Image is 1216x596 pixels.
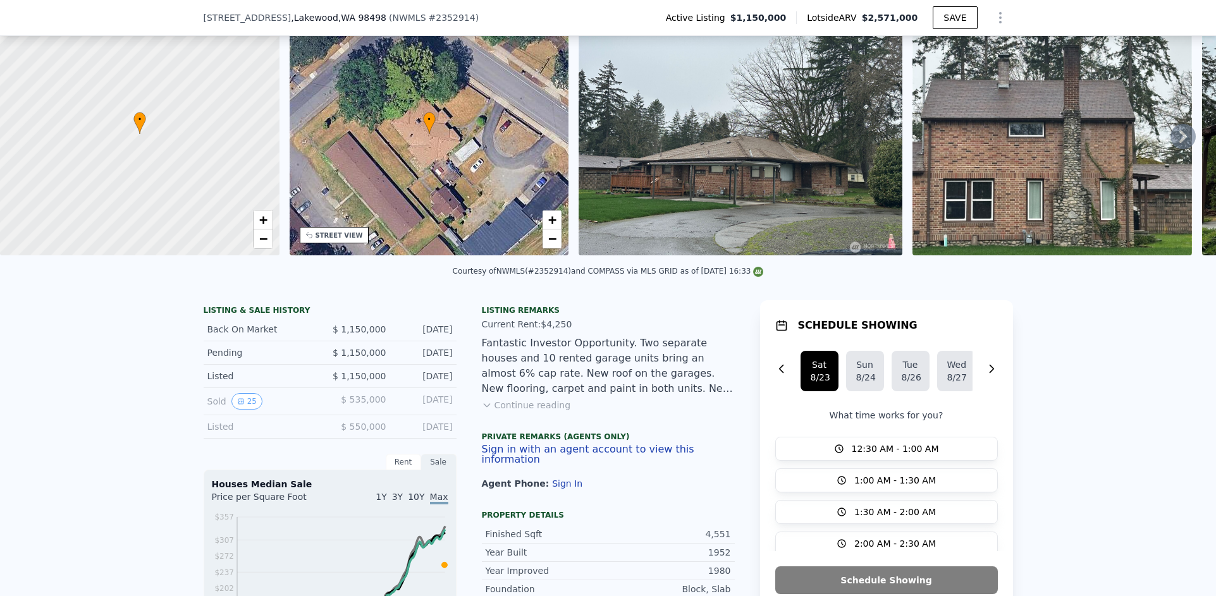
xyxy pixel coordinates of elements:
[548,231,556,246] span: −
[854,537,936,550] span: 2:00 AM - 2:30 AM
[214,584,234,593] tspan: $202
[854,506,936,518] span: 1:30 AM - 2:00 AM
[333,348,386,358] span: $ 1,150,000
[254,210,273,229] a: Zoom in
[376,492,386,502] span: 1Y
[396,346,453,359] div: [DATE]
[386,454,421,470] div: Rent
[423,112,436,134] div: •
[392,492,403,502] span: 3Y
[482,444,735,465] button: Sign in with an agent account to view this information
[207,393,320,410] div: Sold
[421,454,457,470] div: Sale
[291,11,386,24] span: , Lakewood
[543,229,562,248] a: Zoom out
[811,358,828,371] div: Sat
[396,420,453,433] div: [DATE]
[133,112,146,134] div: •
[775,500,998,524] button: 1:30 AM - 2:00 AM
[854,474,936,487] span: 1:00 AM - 1:30 AM
[807,11,861,24] span: Lotside ARV
[862,13,918,23] span: $2,571,000
[429,13,476,23] span: # 2352914
[608,546,731,559] div: 1952
[548,212,556,228] span: +
[214,536,234,545] tspan: $307
[608,528,731,540] div: 4,551
[543,210,562,229] a: Zoom in
[231,393,262,410] button: View historical data
[775,468,998,492] button: 1:00 AM - 1:30 AM
[608,564,731,577] div: 1980
[775,532,998,556] button: 2:00 AM - 2:30 AM
[798,318,918,333] h1: SCHEDULE SHOWING
[389,11,479,24] div: ( )
[852,442,939,455] span: 12:30 AM - 1:00 AM
[846,351,884,391] button: Sun8/24
[341,422,386,432] span: $ 550,000
[423,114,436,125] span: •
[204,305,457,318] div: LISTING & SALE HISTORY
[259,212,267,228] span: +
[341,394,386,404] span: $ 535,000
[801,351,838,391] button: Sat8/23
[333,371,386,381] span: $ 1,150,000
[212,478,448,490] div: Houses Median Sale
[396,393,453,410] div: [DATE]
[856,371,874,384] div: 8/24
[214,513,234,521] tspan: $357
[207,420,320,433] div: Listed
[482,336,735,396] div: Fantastic Investor Opportunity. Two separate houses and 10 rented garage units bring an almost 6%...
[753,267,763,277] img: NWMLS Logo
[212,490,330,511] div: Price per Square Foot
[204,11,292,24] span: [STREET_ADDRESS]
[912,13,1192,255] img: Sale: 149610551 Parcel: 101200056
[316,231,363,240] div: STREET VIEW
[552,478,582,489] button: Sign In
[214,568,234,577] tspan: $237
[579,13,902,255] img: Sale: 149610551 Parcel: 101200056
[254,229,273,248] a: Zoom out
[338,13,386,23] span: , WA 98498
[482,478,553,489] span: Agent Phone:
[541,319,572,329] span: $4,250
[947,371,965,384] div: 8/27
[902,358,919,371] div: Tue
[482,510,735,520] div: Property details
[933,6,977,29] button: SAVE
[133,114,146,125] span: •
[892,351,930,391] button: Tue8/26
[811,371,828,384] div: 8/23
[453,267,764,276] div: Courtesy of NWMLS (#2352914) and COMPASS via MLS GRID as of [DATE] 16:33
[259,231,267,246] span: −
[207,370,320,382] div: Listed
[988,5,1013,30] button: Show Options
[486,564,608,577] div: Year Improved
[486,583,608,595] div: Foundation
[482,432,735,444] div: Private Remarks (Agents Only)
[482,319,541,329] span: Current Rent:
[482,305,735,315] div: Listing remarks
[396,323,453,336] div: [DATE]
[775,566,998,594] button: Schedule Showing
[902,371,919,384] div: 8/26
[775,437,998,461] button: 12:30 AM - 1:00 AM
[937,351,975,391] button: Wed8/27
[392,13,426,23] span: NWMLS
[947,358,965,371] div: Wed
[856,358,874,371] div: Sun
[666,11,730,24] span: Active Listing
[730,11,787,24] span: $1,150,000
[608,583,731,595] div: Block, Slab
[207,323,320,336] div: Back On Market
[207,346,320,359] div: Pending
[775,409,998,422] p: What time works for you?
[408,492,424,502] span: 10Y
[486,528,608,540] div: Finished Sqft
[430,492,448,504] span: Max
[486,546,608,559] div: Year Built
[396,370,453,382] div: [DATE]
[482,399,571,411] button: Continue reading
[214,552,234,561] tspan: $272
[333,324,386,334] span: $ 1,150,000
